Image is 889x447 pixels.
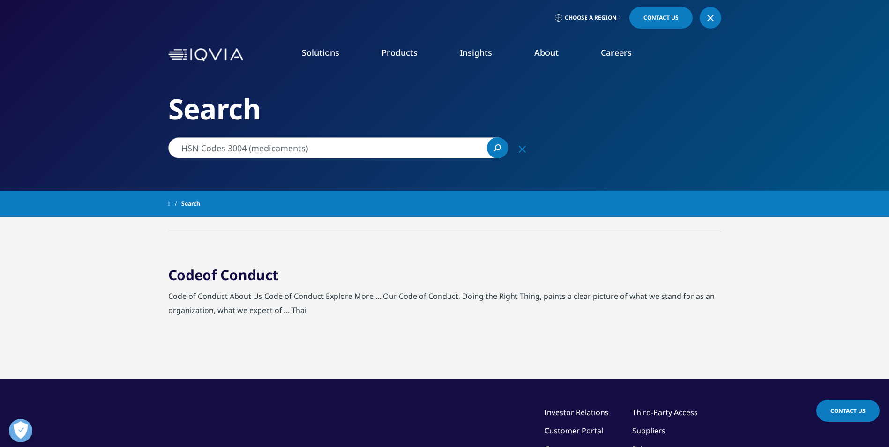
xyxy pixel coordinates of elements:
input: Search [168,137,508,158]
a: Customer Portal [545,425,603,436]
a: Products [381,47,418,58]
svg: Search [494,144,501,151]
a: Careers [601,47,632,58]
a: Suppliers [632,425,665,436]
a: Search [487,137,508,158]
a: Investor Relations [545,407,609,417]
nav: Primary [247,33,721,77]
span: Contact Us [830,407,866,415]
svg: Clear [519,146,526,153]
button: Open Preferences [9,419,32,442]
span: Search [181,195,200,212]
span: Contact Us [643,15,679,21]
img: IQVIA Healthcare Information Technology and Pharma Clinical Research Company [168,48,243,62]
div: Clear [511,137,534,160]
span: Choose a Region [565,14,617,22]
a: Codeof Conduct [168,265,278,284]
span: Code [168,265,203,284]
a: About [534,47,559,58]
a: Solutions [302,47,339,58]
h2: Search [168,91,721,127]
a: Contact Us [816,400,880,422]
a: Third-Party Access [632,407,698,417]
a: Insights [460,47,492,58]
a: Contact Us [629,7,693,29]
div: Code of Conduct About Us Code of Conduct Explore More ... Our Code of Conduct, Doing the Right Th... [168,289,721,322]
